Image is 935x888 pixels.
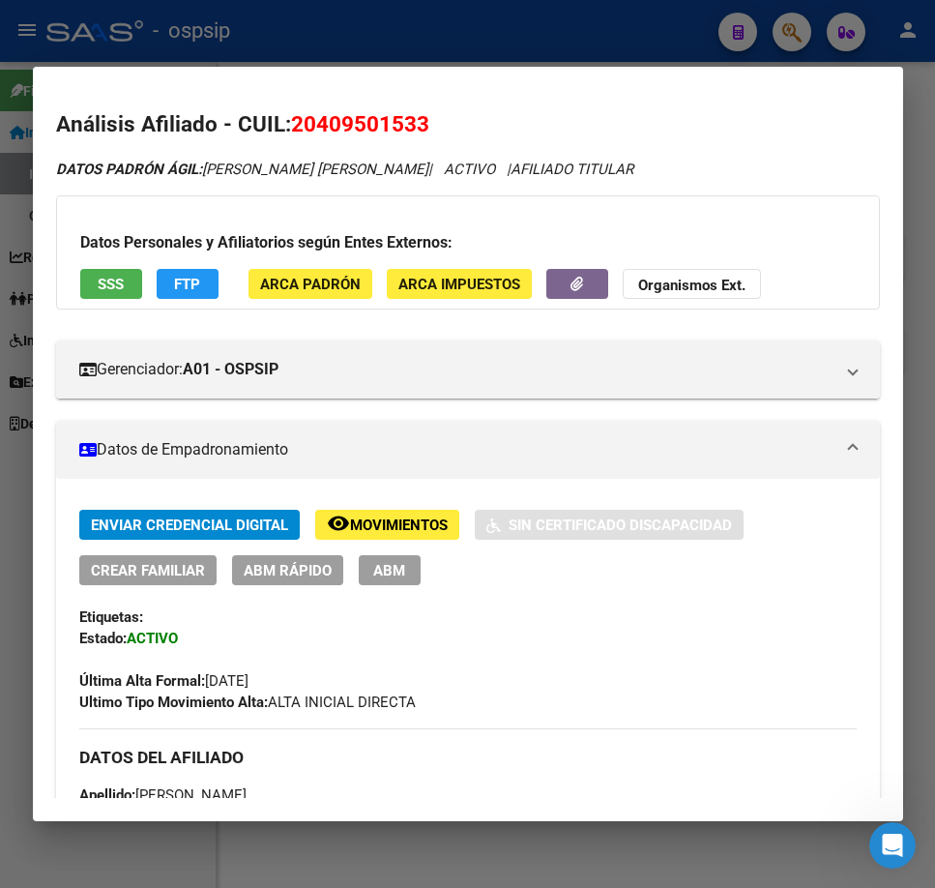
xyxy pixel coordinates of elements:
span: ABM [373,562,405,579]
strong: Última Alta Formal: [79,672,205,690]
span: [DATE] [79,672,248,690]
button: ARCA Padrón [248,269,372,299]
button: Movimientos [315,510,459,540]
span: ALTA INICIAL DIRECTA [79,694,416,711]
span: [PERSON_NAME] [79,786,247,804]
span: ARCA Padrón [260,276,361,293]
h2: Análisis Afiliado - CUIL: [56,108,880,141]
span: Enviar Credencial Digital [91,517,288,534]
strong: Ultimo Tipo Movimiento Alta: [79,694,268,711]
mat-icon: remove_red_eye [327,512,350,535]
span: AFILIADO TITULAR [511,161,633,178]
button: ABM Rápido [232,555,343,585]
button: Sin Certificado Discapacidad [475,510,744,540]
button: Crear Familiar [79,555,217,585]
span: ABM Rápido [244,562,332,579]
button: ARCA Impuestos [387,269,532,299]
span: SSS [98,276,124,293]
span: 20409501533 [291,111,429,136]
button: Enviar Credencial Digital [79,510,300,540]
span: [PERSON_NAME] [PERSON_NAME] [56,161,428,178]
strong: Organismos Ext. [638,277,745,294]
h3: Datos Personales y Afiliatorios según Entes Externos: [80,231,856,254]
iframe: Intercom live chat [869,822,916,869]
strong: A01 - OSPSIP [183,358,278,381]
span: ARCA Impuestos [398,276,520,293]
strong: DATOS PADRÓN ÁGIL: [56,161,202,178]
strong: Etiquetas: [79,608,143,626]
button: ABM [359,555,421,585]
mat-expansion-panel-header: Datos de Empadronamiento [56,421,880,479]
h3: DATOS DEL AFILIADO [79,747,857,768]
mat-expansion-panel-header: Gerenciador:A01 - OSPSIP [56,340,880,399]
button: FTP [157,269,219,299]
button: SSS [80,269,142,299]
span: Crear Familiar [91,562,205,579]
mat-panel-title: Datos de Empadronamiento [79,438,833,461]
span: FTP [174,276,200,293]
mat-panel-title: Gerenciador: [79,358,833,381]
strong: Apellido: [79,786,135,804]
span: Sin Certificado Discapacidad [509,517,732,534]
strong: ACTIVO [127,630,178,647]
strong: Estado: [79,630,127,647]
button: Organismos Ext. [623,269,761,299]
span: Movimientos [350,517,448,534]
i: | ACTIVO | [56,161,633,178]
